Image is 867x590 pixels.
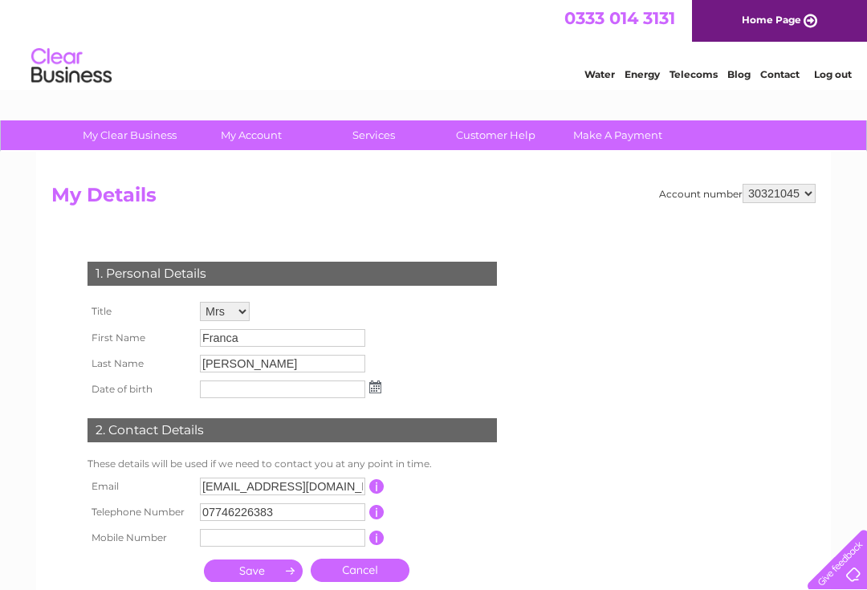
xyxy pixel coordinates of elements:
a: Cancel [311,559,409,582]
td: These details will be used if we need to contact you at any point in time. [83,454,501,474]
a: Telecoms [670,68,718,80]
div: Account number [659,184,816,203]
th: Title [83,298,196,325]
div: 1. Personal Details [88,262,497,286]
th: Date of birth [83,376,196,402]
th: Telephone Number [83,499,196,525]
a: Services [307,120,440,150]
th: Mobile Number [83,525,196,551]
h2: My Details [51,184,816,214]
a: Water [584,68,615,80]
input: Information [369,479,385,494]
img: ... [369,380,381,393]
th: Last Name [83,351,196,376]
a: My Clear Business [63,120,196,150]
a: Blog [727,68,751,80]
a: My Account [185,120,318,150]
a: Customer Help [429,120,562,150]
img: logo.png [31,42,112,91]
div: 2. Contact Details [88,418,497,442]
th: Email [83,474,196,499]
input: Submit [204,559,303,582]
a: Contact [760,68,800,80]
a: 0333 014 3131 [564,8,675,28]
a: Energy [625,68,660,80]
input: Information [369,531,385,545]
th: First Name [83,325,196,351]
a: Log out [814,68,852,80]
div: Clear Business is a trading name of Verastar Limited (registered in [GEOGRAPHIC_DATA] No. 3667643... [55,9,814,78]
input: Information [369,505,385,519]
a: Make A Payment [552,120,684,150]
